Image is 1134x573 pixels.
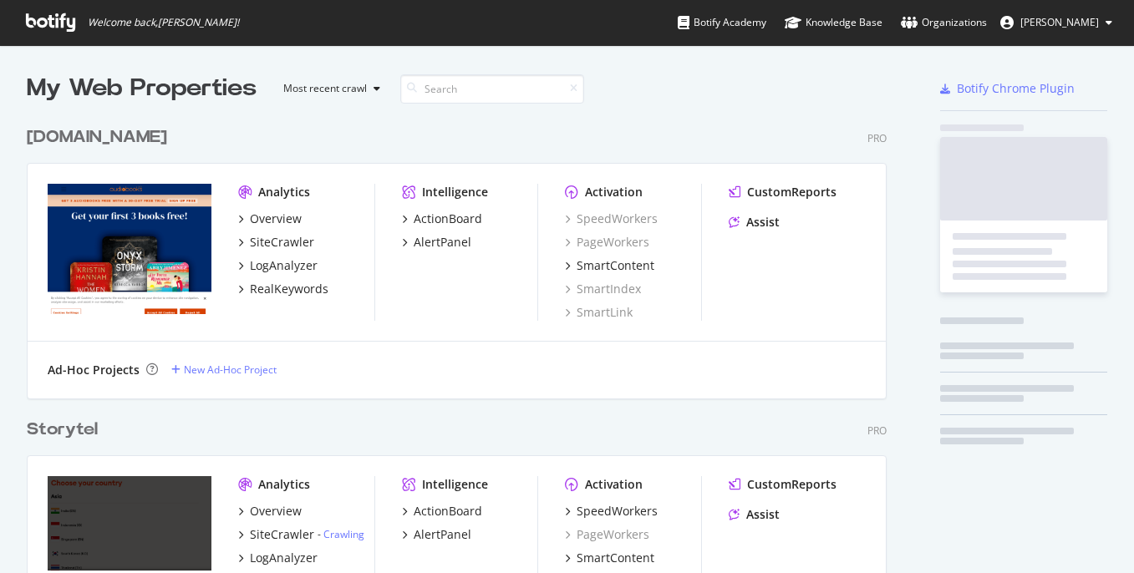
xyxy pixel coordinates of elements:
a: Overview [238,503,302,520]
a: AlertPanel [402,234,471,251]
a: [DOMAIN_NAME] [27,125,174,150]
div: SiteCrawler [250,526,314,543]
div: Storytel [27,418,98,442]
a: SmartLink [565,304,633,321]
a: Botify Chrome Plugin [940,80,1075,97]
a: LogAnalyzer [238,550,318,566]
a: PageWorkers [565,526,649,543]
div: Activation [585,184,643,200]
a: ActionBoard [402,503,482,520]
input: Search [400,74,584,104]
div: Most recent crawl [283,84,367,94]
div: My Web Properties [27,72,257,105]
div: Intelligence [422,184,488,200]
div: Analytics [258,184,310,200]
a: SmartContent [565,550,654,566]
div: Botify Academy [678,14,766,31]
span: Welcome back, [PERSON_NAME] ! [88,16,239,29]
div: SmartContent [577,550,654,566]
a: AlertPanel [402,526,471,543]
div: AlertPanel [414,234,471,251]
div: Assist [746,214,780,231]
a: New Ad-Hoc Project [171,363,277,377]
a: Assist [729,214,780,231]
button: [PERSON_NAME] [987,9,1126,36]
a: SpeedWorkers [565,503,658,520]
div: AlertPanel [414,526,471,543]
a: SpeedWorkers [565,210,658,227]
div: RealKeywords [250,281,328,297]
div: LogAnalyzer [250,257,318,274]
div: Pro [867,423,887,438]
a: LogAnalyzer [238,257,318,274]
div: SmartContent [577,257,654,274]
a: CustomReports [729,184,837,200]
div: Ad-Hoc Projects [48,362,140,378]
a: PageWorkers [565,234,649,251]
div: CustomReports [747,476,837,493]
a: ActionBoard [402,210,482,227]
a: SmartIndex [565,281,641,297]
div: Analytics [258,476,310,493]
div: Pro [867,131,887,145]
a: RealKeywords [238,281,328,297]
div: SpeedWorkers [577,503,658,520]
img: audiobooks.com [48,184,211,315]
div: Activation [585,476,643,493]
div: LogAnalyzer [250,550,318,566]
div: Knowledge Base [785,14,882,31]
div: Assist [746,506,780,523]
a: SiteCrawler- Crawling [238,526,364,543]
a: Assist [729,506,780,523]
a: Storytel [27,418,104,442]
div: CustomReports [747,184,837,200]
div: Botify Chrome Plugin [957,80,1075,97]
a: Crawling [323,527,364,541]
div: Overview [250,210,302,227]
a: SmartContent [565,257,654,274]
a: CustomReports [729,476,837,493]
div: [DOMAIN_NAME] [27,125,167,150]
div: New Ad-Hoc Project [184,363,277,377]
div: ActionBoard [414,503,482,520]
a: SiteCrawler [238,234,314,251]
button: Most recent crawl [270,75,387,102]
div: Intelligence [422,476,488,493]
div: ActionBoard [414,210,482,227]
div: Overview [250,503,302,520]
div: Organizations [901,14,987,31]
div: - [318,527,364,541]
a: Overview [238,210,302,227]
div: SiteCrawler [250,234,314,251]
span: Axel af Petersens [1020,15,1099,29]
